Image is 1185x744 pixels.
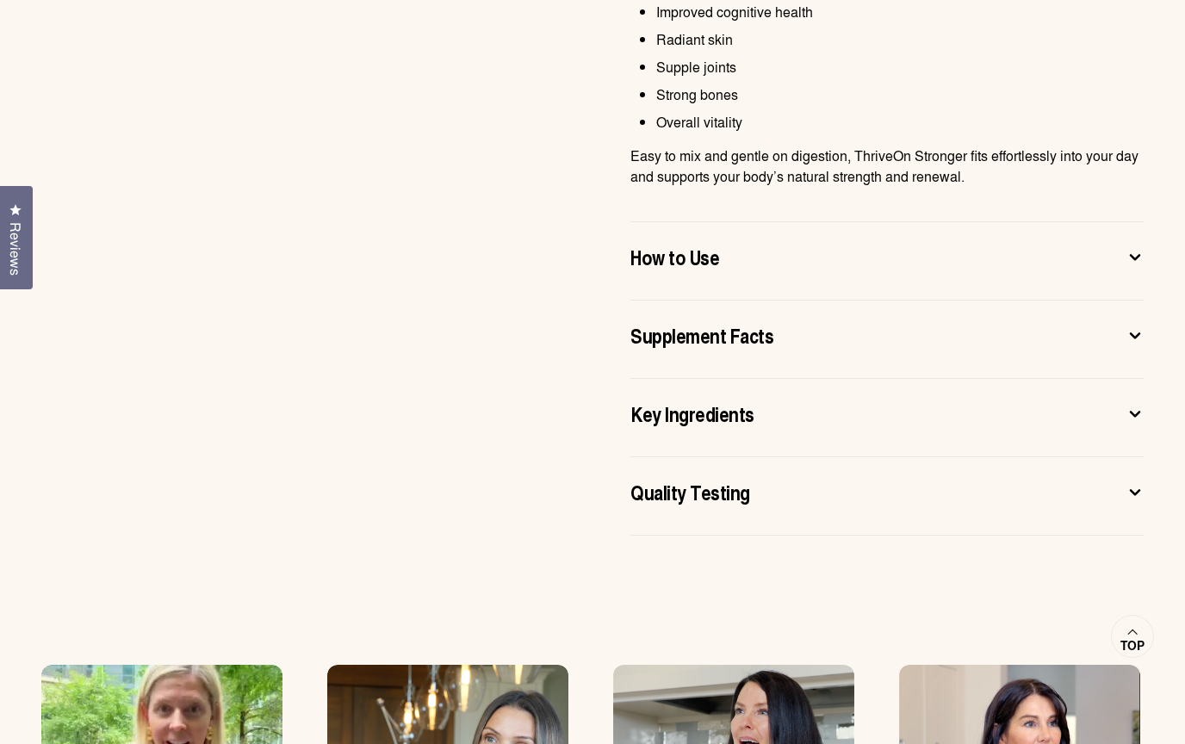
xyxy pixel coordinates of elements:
p: Easy to mix and gentle on digestion, ThriveOn Stronger fits effortlessly into your day and suppor... [630,146,1144,187]
li: Strong bones [656,84,1144,105]
button: Supplement Facts [630,321,1144,357]
li: Radiant skin [656,29,1144,50]
li: Overall vitality [656,112,1144,133]
li: Improved cognitive health [656,2,1144,22]
li: Supple joints [656,57,1144,77]
span: How to Use [630,243,719,270]
button: Key Ingredients [630,400,1144,436]
span: Key Ingredients [630,400,754,427]
button: How to Use [630,243,1144,279]
span: Reviews [4,222,27,276]
span: Quality Testing [630,478,750,505]
span: Supplement Facts [630,321,773,349]
button: Quality Testing [630,478,1144,514]
span: Top [1120,638,1145,654]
